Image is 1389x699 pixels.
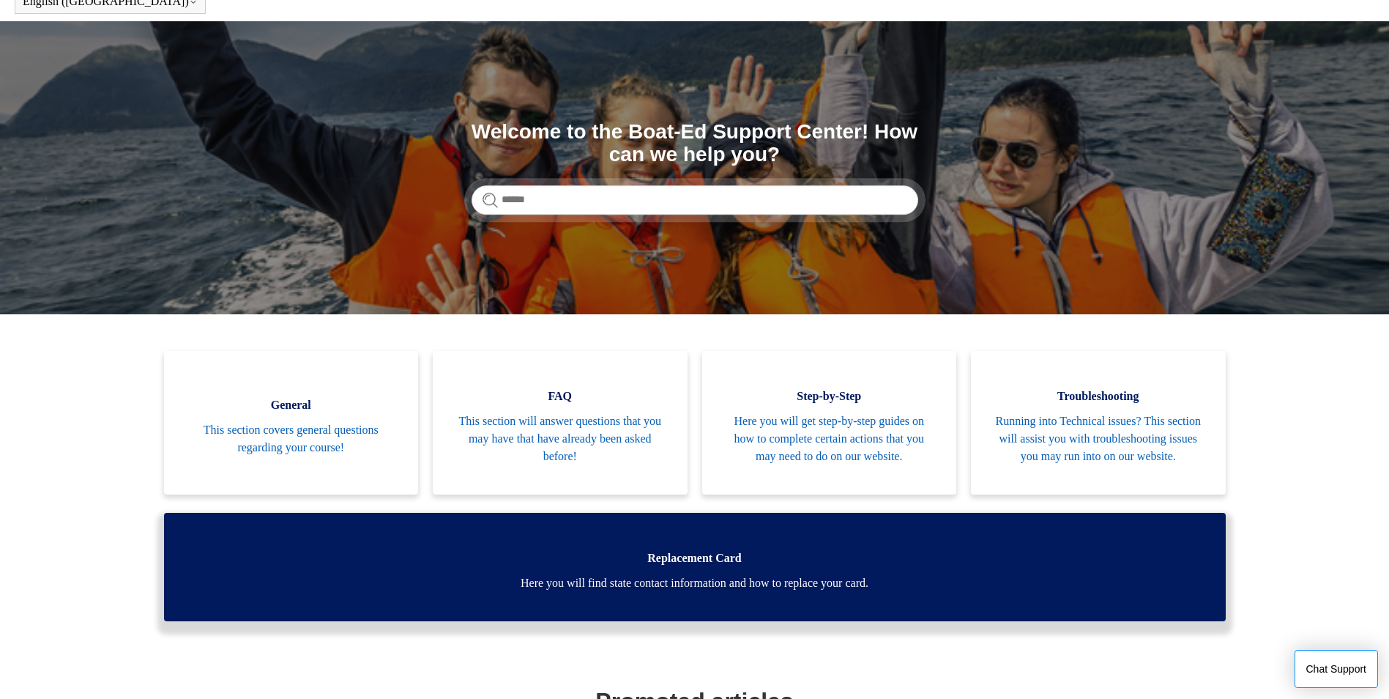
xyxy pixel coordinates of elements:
button: Chat Support [1295,650,1379,688]
span: Replacement Card [186,550,1204,567]
span: This section will answer questions that you may have that have already been asked before! [455,413,666,465]
span: Step-by-Step [724,388,935,405]
input: Search [472,185,918,215]
span: This section covers general questions regarding your course! [186,421,397,456]
h1: Welcome to the Boat-Ed Support Center! How can we help you? [472,121,918,166]
span: Troubleshooting [993,388,1204,405]
span: Here you will get step-by-step guides on how to complete certain actions that you may need to do ... [724,413,935,465]
a: Troubleshooting Running into Technical issues? This section will assist you with troubleshooting ... [971,351,1226,495]
a: General This section covers general questions regarding your course! [164,351,419,495]
span: Here you will find state contact information and how to replace your card. [186,574,1204,592]
a: FAQ This section will answer questions that you may have that have already been asked before! [433,351,688,495]
a: Replacement Card Here you will find state contact information and how to replace your card. [164,513,1226,621]
span: FAQ [455,388,666,405]
span: General [186,396,397,414]
span: Running into Technical issues? This section will assist you with troubleshooting issues you may r... [993,413,1204,465]
a: Step-by-Step Here you will get step-by-step guides on how to complete certain actions that you ma... [702,351,957,495]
